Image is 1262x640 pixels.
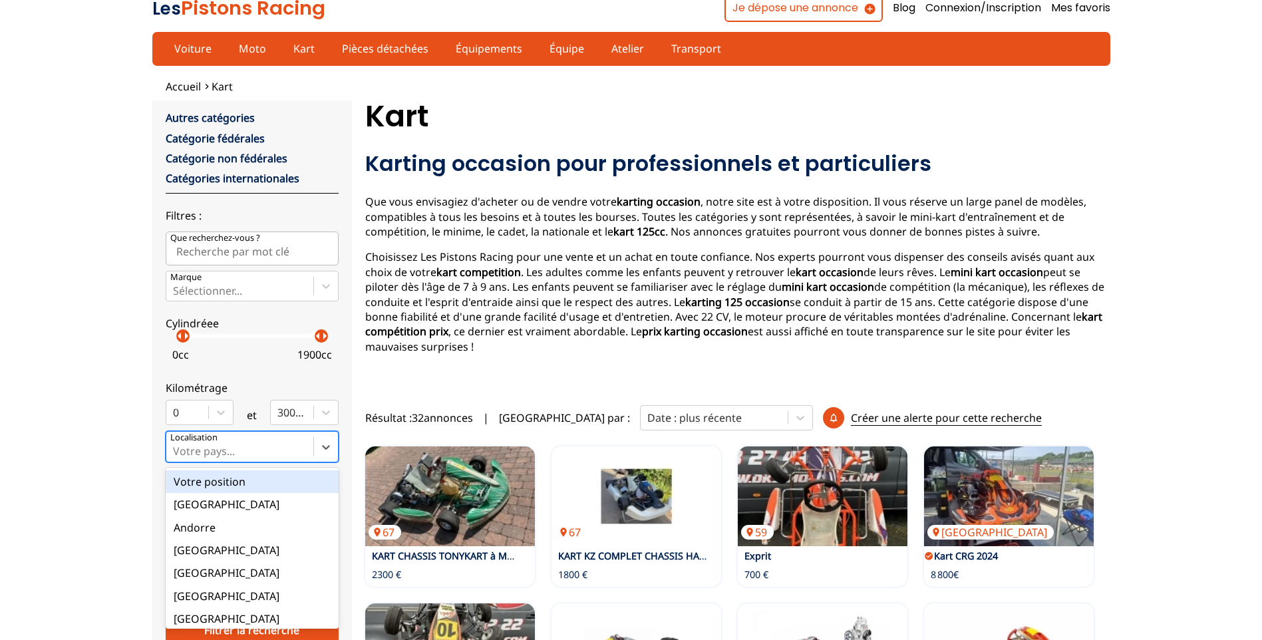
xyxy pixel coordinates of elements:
img: Exprit [738,446,907,546]
p: Cylindréee [166,316,339,331]
span: | [483,410,489,425]
a: Mes favoris [1051,1,1110,15]
div: [GEOGRAPHIC_DATA] [166,493,339,516]
img: KART CHASSIS TONYKART à MOTEUR IAME X30 [365,446,535,546]
a: Autres catégories [166,110,255,125]
p: Que recherchez-vous ? [170,232,260,244]
p: arrow_right [317,328,333,344]
a: Accueil [166,79,201,94]
p: 0 cc [172,347,189,362]
p: et [247,408,257,422]
input: Que recherchez-vous ? [166,232,339,265]
strong: kart competition [436,265,521,279]
a: Pièces détachées [333,37,437,60]
p: Que vous envisagiez d'acheter ou de vendre votre , notre site est à votre disposition. Il vous ré... [365,194,1110,239]
p: 700 € [744,568,768,581]
a: Transport [663,37,730,60]
div: [GEOGRAPHIC_DATA] [166,561,339,584]
div: [GEOGRAPHIC_DATA] [166,585,339,607]
a: Exprit [744,550,771,562]
strong: mini kart occasion [782,279,874,294]
input: 300000 [277,406,280,418]
p: Choisissez Les Pistons Racing pour une vente et un achat en toute confiance. Nos experts pourront... [365,249,1110,354]
a: Exprit59 [738,446,907,546]
strong: karting 125 occasion [685,295,790,309]
p: [GEOGRAPHIC_DATA] [927,525,1054,540]
img: Kart CRG 2024 [924,446,1094,546]
a: Équipe [541,37,593,60]
strong: mini kart occasion [951,265,1043,279]
p: 67 [369,525,401,540]
input: MarqueSélectionner... [173,285,176,297]
p: Créer une alerte pour cette recherche [851,410,1042,426]
p: 1800 € [558,568,587,581]
strong: kart occasion [796,265,864,279]
input: Votre pays...Votre position[GEOGRAPHIC_DATA]Andorre[GEOGRAPHIC_DATA][GEOGRAPHIC_DATA][GEOGRAPHIC_... [173,445,176,457]
p: 2300 € [372,568,401,581]
div: Votre position [166,470,339,493]
p: arrow_left [172,328,188,344]
div: [GEOGRAPHIC_DATA] [166,539,339,561]
div: Andorre [166,516,339,539]
span: Résultat : 32 annonces [365,410,473,425]
p: 59 [741,525,774,540]
a: Kart [212,79,233,94]
a: KART KZ COMPLET CHASSIS HAASE + MOTEUR PAVESI67 [552,446,721,546]
a: Kart CRG 2024[GEOGRAPHIC_DATA] [924,446,1094,546]
a: Kart CRG 2024 [934,550,998,562]
strong: karting occasion [617,194,701,209]
p: Marque [170,271,202,283]
a: Atelier [603,37,653,60]
p: Localisation [170,432,218,444]
a: Catégorie non fédérales [166,151,287,166]
a: Kart [285,37,323,60]
div: [GEOGRAPHIC_DATA] [166,607,339,630]
a: Catégorie fédérales [166,131,265,146]
input: 0 [173,406,176,418]
strong: prix karting occasion [642,324,748,339]
p: 1900 cc [297,347,332,362]
p: arrow_right [178,328,194,344]
a: Équipements [447,37,531,60]
h2: Karting occasion pour professionnels et particuliers [365,150,1110,177]
a: KART KZ COMPLET CHASSIS HAASE + MOTEUR PAVESI [558,550,800,562]
a: Catégories internationales [166,171,299,186]
p: [GEOGRAPHIC_DATA] par : [499,410,630,425]
img: KART KZ COMPLET CHASSIS HAASE + MOTEUR PAVESI [552,446,721,546]
a: Moto [230,37,275,60]
a: KART CHASSIS TONYKART à MOTEUR IAME X30 [372,550,583,562]
h1: Kart [365,100,1110,132]
p: Kilométrage [166,381,339,395]
a: KART CHASSIS TONYKART à MOTEUR IAME X3067 [365,446,535,546]
a: Blog [893,1,915,15]
strong: kart compétition prix [365,309,1102,339]
strong: kart 125cc [613,224,665,239]
a: Voiture [166,37,220,60]
p: Filtres : [166,208,339,223]
a: Connexion/Inscription [925,1,1041,15]
p: 67 [555,525,587,540]
p: 8 800€ [931,568,959,581]
p: arrow_left [310,328,326,344]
